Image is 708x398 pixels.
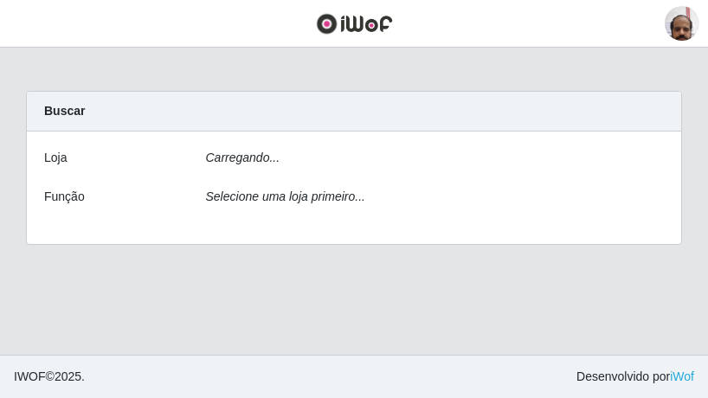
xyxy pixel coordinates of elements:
[14,368,85,386] span: © 2025 .
[316,13,393,35] img: CoreUI Logo
[206,189,365,203] i: Selecione uma loja primeiro...
[44,104,85,118] strong: Buscar
[670,369,694,383] a: iWof
[44,188,85,206] label: Função
[576,368,694,386] span: Desenvolvido por
[44,149,67,167] label: Loja
[14,369,46,383] span: IWOF
[206,151,280,164] i: Carregando...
